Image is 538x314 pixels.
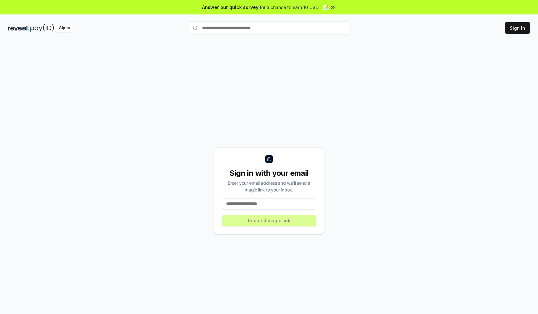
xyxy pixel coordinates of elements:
[505,22,530,34] button: Sign In
[30,24,54,32] img: pay_id
[55,24,73,32] div: Alpha
[8,24,29,32] img: reveel_dark
[260,4,328,11] span: for a chance to earn 10 USDT 📝
[202,4,258,11] span: Answer our quick survey
[265,155,273,163] img: logo_small
[222,180,316,193] div: Enter your email address and we’ll send a magic link to your inbox.
[222,168,316,178] div: Sign in with your email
